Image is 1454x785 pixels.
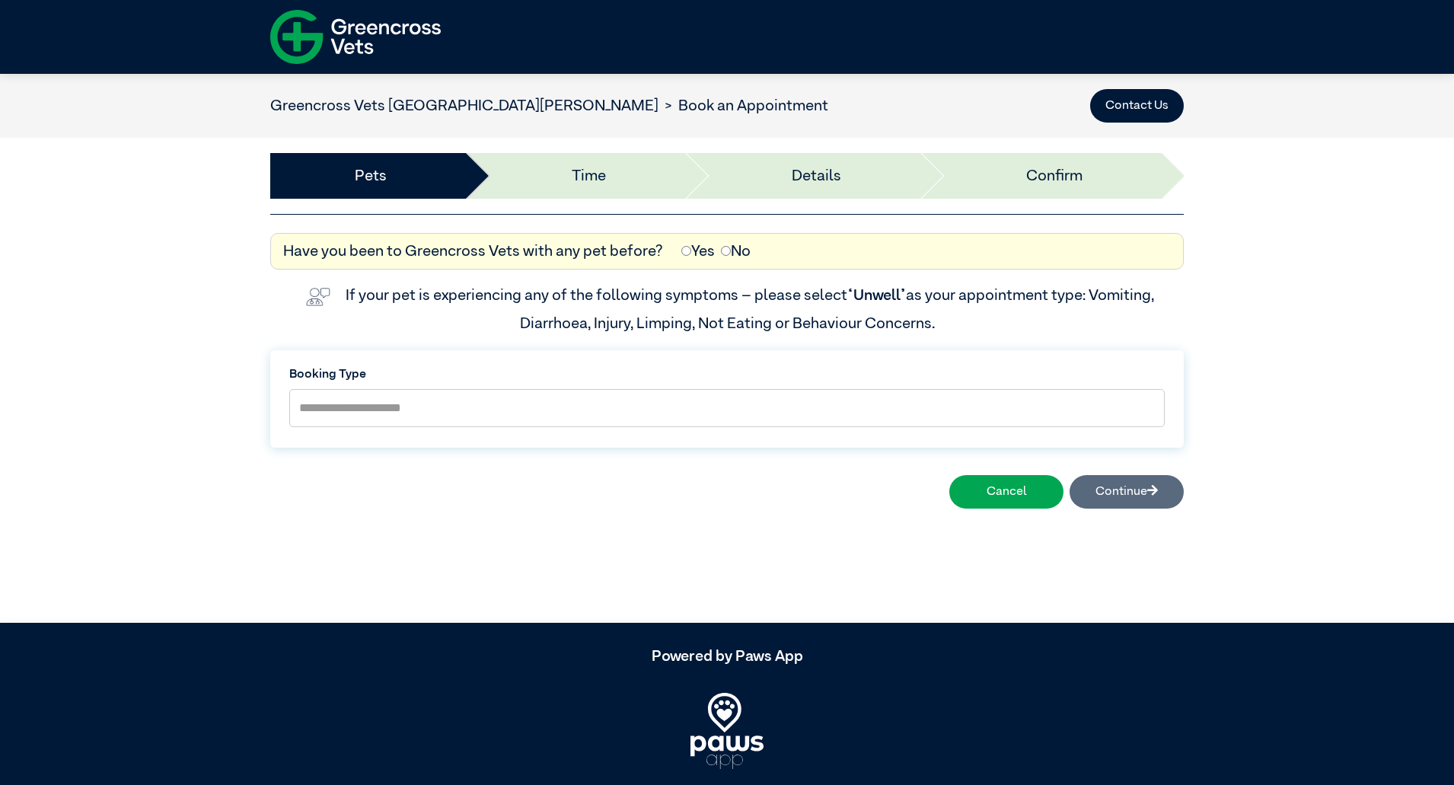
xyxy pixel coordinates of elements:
[289,365,1165,384] label: Booking Type
[681,246,691,256] input: Yes
[681,240,715,263] label: Yes
[355,164,387,187] a: Pets
[949,475,1063,509] button: Cancel
[283,240,663,263] label: Have you been to Greencross Vets with any pet before?
[847,288,906,303] span: “Unwell”
[270,98,658,113] a: Greencross Vets [GEOGRAPHIC_DATA][PERSON_NAME]
[346,288,1157,330] label: If your pet is experiencing any of the following symptoms – please select as your appointment typ...
[721,246,731,256] input: No
[300,282,336,312] img: vet
[721,240,751,263] label: No
[270,94,828,117] nav: breadcrumb
[270,647,1184,665] h5: Powered by Paws App
[1090,89,1184,123] button: Contact Us
[270,4,441,70] img: f-logo
[690,693,764,769] img: PawsApp
[658,94,828,117] li: Book an Appointment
